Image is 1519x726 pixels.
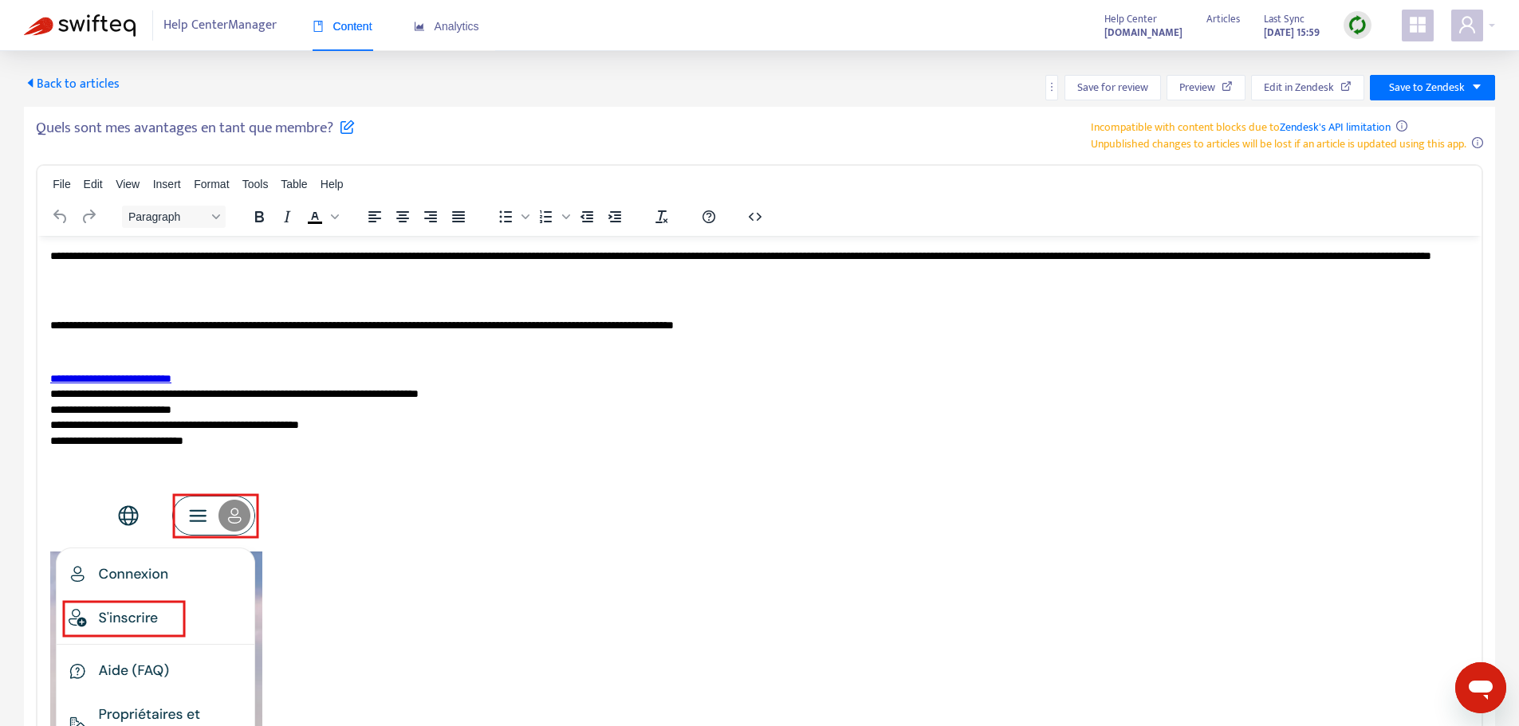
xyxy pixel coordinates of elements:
[1458,15,1477,34] span: user
[24,77,37,89] span: caret-left
[1091,135,1466,153] span: Unpublished changes to articles will be lost if an article is updated using this app.
[1264,24,1320,41] strong: [DATE] 15:59
[573,206,600,228] button: Decrease indent
[1046,81,1057,92] span: more
[1472,137,1483,148] span: info-circle
[163,10,277,41] span: Help Center Manager
[648,206,675,228] button: Clear formatting
[116,178,140,190] span: View
[321,178,344,190] span: Help
[1408,15,1427,34] span: appstore
[1396,120,1407,131] span: info-circle
[75,206,102,228] button: Redo
[601,206,628,228] button: Increase indent
[24,73,120,95] span: Back to articles
[389,206,416,228] button: Align center
[1389,79,1465,96] span: Save to Zendesk
[1167,75,1246,100] button: Preview
[1045,75,1058,100] button: more
[1251,75,1364,100] button: Edit in Zendesk
[1179,79,1215,96] span: Preview
[533,206,573,228] div: Numbered list
[1370,75,1495,100] button: Save to Zendeskcaret-down
[1064,75,1161,100] button: Save for review
[1348,15,1367,35] img: sync.dc5367851b00ba804db3.png
[1264,10,1305,28] span: Last Sync
[153,178,181,190] span: Insert
[24,14,136,37] img: Swifteq
[1104,24,1183,41] strong: [DOMAIN_NAME]
[122,206,226,228] button: Block Paragraph
[1091,118,1391,136] span: Incompatible with content blocks due to
[301,206,341,228] div: Text color Black
[1455,662,1506,713] iframe: Button to launch messaging window
[53,178,71,190] span: File
[281,178,307,190] span: Table
[47,206,74,228] button: Undo
[313,20,372,33] span: Content
[414,21,425,32] span: area-chart
[128,210,207,223] span: Paragraph
[273,206,301,228] button: Italic
[445,206,472,228] button: Justify
[1206,10,1240,28] span: Articles
[417,206,444,228] button: Align right
[492,206,532,228] div: Bullet list
[313,21,324,32] span: book
[1471,81,1482,92] span: caret-down
[246,206,273,228] button: Bold
[414,20,479,33] span: Analytics
[194,178,229,190] span: Format
[1104,10,1157,28] span: Help Center
[36,119,355,147] h5: Quels sont mes avantages en tant que membre?
[242,178,269,190] span: Tools
[361,206,388,228] button: Align left
[1280,118,1391,136] a: Zendesk's API limitation
[84,178,103,190] span: Edit
[1104,23,1183,41] a: [DOMAIN_NAME]
[1077,79,1148,96] span: Save for review
[1264,79,1334,96] span: Edit in Zendesk
[695,206,722,228] button: Help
